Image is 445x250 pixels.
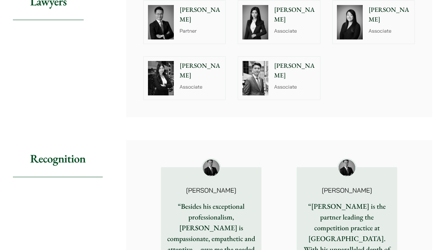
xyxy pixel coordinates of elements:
img: Florence Yan photo [242,5,268,39]
p: [PERSON_NAME] [180,61,221,80]
p: [PERSON_NAME] [172,187,250,194]
a: [PERSON_NAME] Partner [143,0,226,44]
a: [PERSON_NAME] Associate [238,56,320,100]
p: [PERSON_NAME] [180,5,221,24]
img: Joanne Lam photo [148,61,174,95]
p: [PERSON_NAME] [274,5,315,24]
a: Florence Yan photo [PERSON_NAME] Associate [238,0,320,44]
p: [PERSON_NAME] [308,187,386,194]
h2: Recognition [13,140,103,177]
p: Associate [180,83,221,91]
a: [PERSON_NAME] Associate [332,0,414,44]
a: Joanne Lam photo [PERSON_NAME] Associate [143,56,226,100]
p: Associate [274,27,315,35]
p: [PERSON_NAME] [274,61,315,80]
p: Associate [274,83,315,91]
p: Partner [180,27,221,35]
p: Associate [368,27,410,35]
p: [PERSON_NAME] [368,5,410,24]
